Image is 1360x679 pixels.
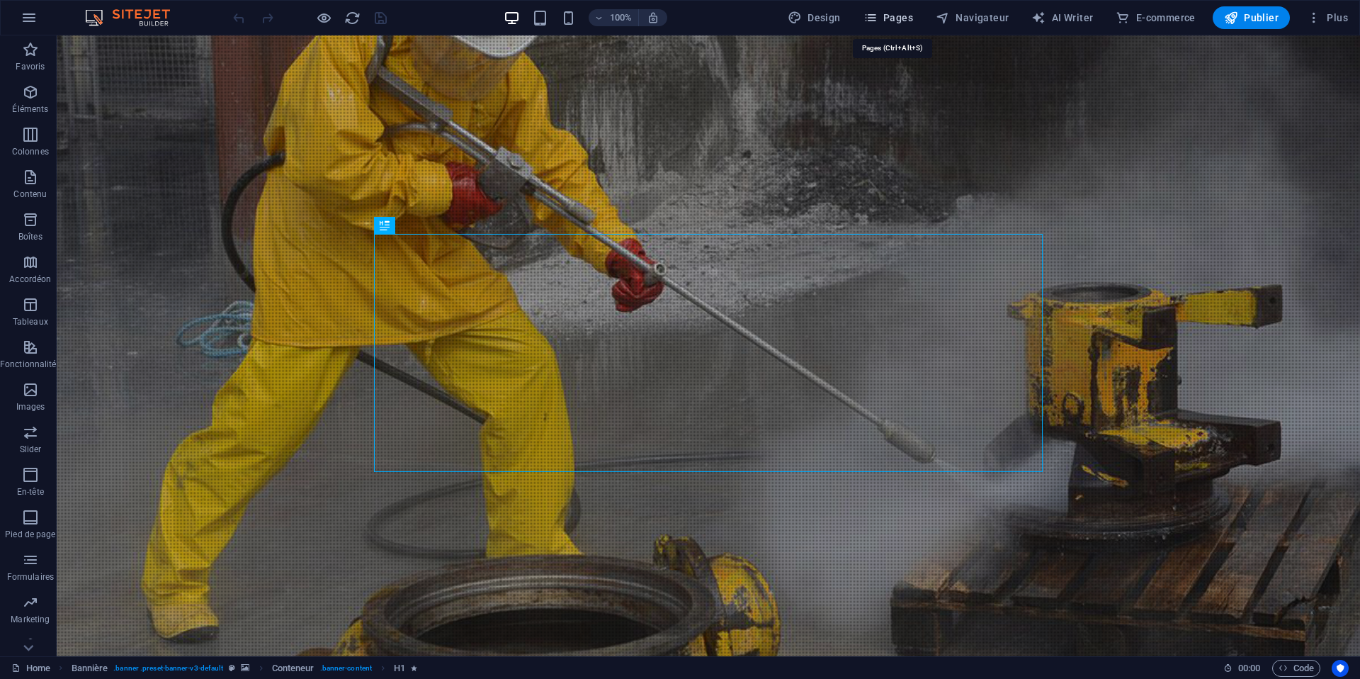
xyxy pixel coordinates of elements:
[411,664,417,672] i: Cet élément contient une animation.
[16,61,45,72] p: Favoris
[1272,660,1320,677] button: Code
[1223,660,1261,677] h6: Durée de la session
[5,529,55,540] p: Pied de page
[320,660,372,677] span: . banner-content
[863,11,913,25] span: Pages
[1026,6,1099,29] button: AI Writer
[17,486,44,498] p: En-tête
[782,6,846,29] div: Design (Ctrl+Alt+Y)
[7,571,54,583] p: Formulaires
[9,274,51,285] p: Accordéon
[11,614,50,625] p: Marketing
[20,444,42,455] p: Slider
[589,9,639,26] button: 100%
[1238,660,1260,677] span: 00 00
[113,660,223,677] span: . banner .preset-banner-v3-default
[936,11,1009,25] span: Navigateur
[1248,663,1250,673] span: :
[782,6,846,29] button: Design
[1301,6,1354,29] button: Plus
[394,660,405,677] span: Cliquez pour sélectionner. Double-cliquez pour modifier.
[272,660,314,677] span: Cliquez pour sélectionner. Double-cliquez pour modifier.
[1332,660,1349,677] button: Usercentrics
[12,103,48,115] p: Éléments
[858,6,919,29] button: Pages
[1116,11,1195,25] span: E-commerce
[1031,11,1093,25] span: AI Writer
[1307,11,1348,25] span: Plus
[1213,6,1290,29] button: Publier
[1224,11,1279,25] span: Publier
[13,316,48,327] p: Tableaux
[81,9,188,26] img: Editor Logo
[1110,6,1201,29] button: E-commerce
[11,660,50,677] a: Cliquez pour annuler la sélection. Double-cliquez pour ouvrir Pages.
[1279,660,1314,677] span: Code
[16,401,45,413] p: Images
[315,9,332,26] button: Cliquez ici pour quitter le mode Aperçu et poursuivre l'édition.
[610,9,633,26] h6: 100%
[241,664,249,672] i: Cet élément contient un arrière-plan.
[344,9,361,26] button: reload
[13,189,47,200] p: Contenu
[72,660,418,677] nav: breadcrumb
[229,664,235,672] i: Cet élément est une présélection personnalisable.
[18,231,42,242] p: Boîtes
[12,146,49,157] p: Colonnes
[72,660,108,677] span: Cliquez pour sélectionner. Double-cliquez pour modifier.
[930,6,1014,29] button: Navigateur
[647,11,659,24] i: Lors du redimensionnement, ajuster automatiquement le niveau de zoom en fonction de l'appareil sé...
[788,11,841,25] span: Design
